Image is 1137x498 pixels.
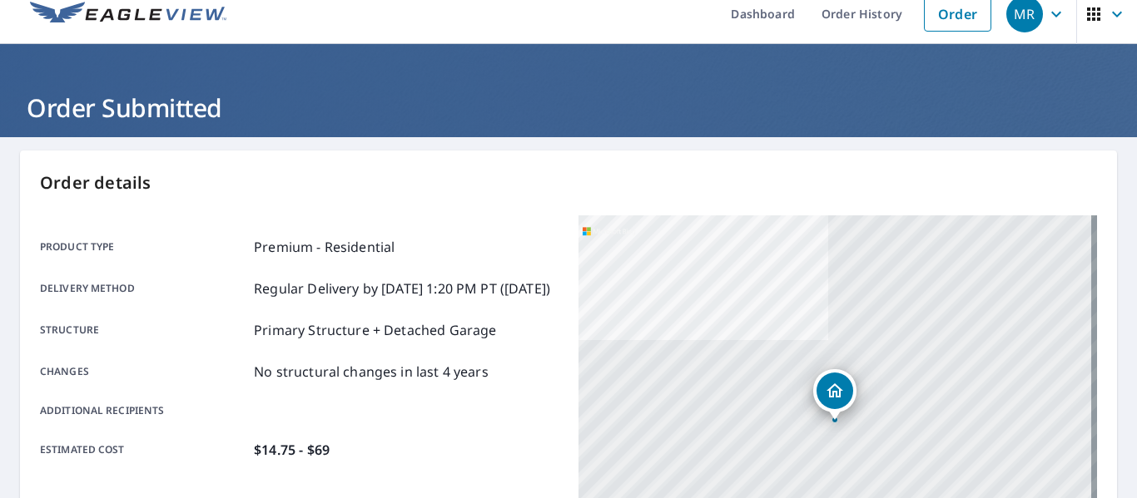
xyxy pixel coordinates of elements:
[40,362,247,382] p: Changes
[30,2,226,27] img: EV Logo
[40,440,247,460] p: Estimated cost
[254,362,489,382] p: No structural changes in last 4 years
[40,279,247,298] p: Delivery method
[254,320,496,340] p: Primary Structure + Detached Garage
[254,279,550,298] p: Regular Delivery by [DATE] 1:20 PM PT ([DATE])
[254,237,395,257] p: Premium - Residential
[20,91,1117,125] h1: Order Submitted
[254,440,330,460] p: $14.75 - $69
[40,237,247,257] p: Product type
[40,170,1097,195] p: Order details
[813,369,856,421] div: Dropped pin, building 1, Residential property, 715 E 51st St Minneapolis, MN 55417
[40,320,247,340] p: Structure
[40,403,247,418] p: Additional recipients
